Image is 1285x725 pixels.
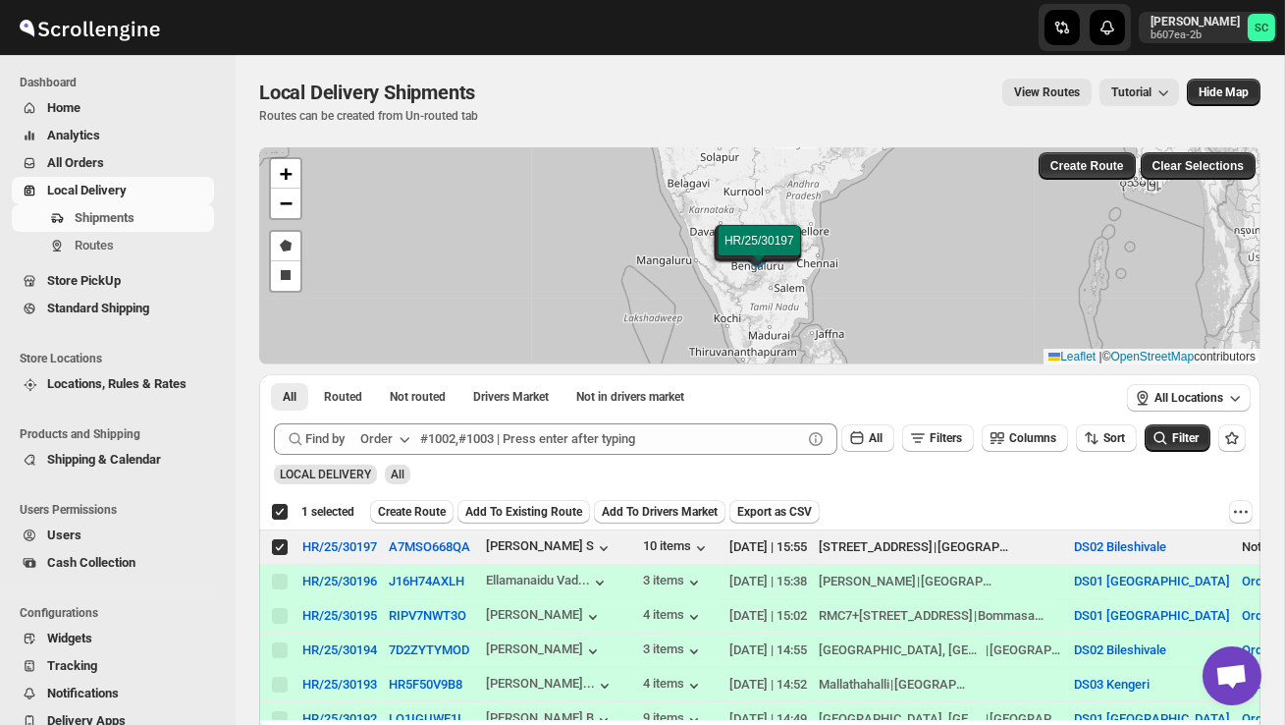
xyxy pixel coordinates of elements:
span: All Orders [47,155,104,170]
button: DS02 Bileshivale [1074,539,1166,554]
button: All Locations [1127,384,1251,412]
span: Shipping & Calendar [47,452,161,467]
div: 3 items [643,641,704,661]
span: Routes [75,238,114,252]
div: 3 items [643,573,704,592]
span: Columns [1009,431,1056,445]
span: Notifications [47,686,119,700]
button: Tutorial [1099,79,1179,106]
div: [PERSON_NAME] S [486,538,614,558]
button: All Orders [12,149,214,177]
span: Filters [930,431,962,445]
div: [DATE] | 14:52 [729,675,807,695]
a: Zoom out [271,189,300,218]
button: [PERSON_NAME]... [486,676,615,696]
button: DS03 Kengeri [1074,677,1150,692]
button: Users [12,522,214,549]
span: Tutorial [1111,85,1151,99]
input: #1002,#1003 | Press enter after typing [420,423,802,455]
div: RMC7+[STREET_ADDRESS] [819,606,973,626]
div: | [819,606,1063,626]
span: 1 selected [301,504,354,520]
img: Marker [742,246,772,267]
div: HR/25/30196 [302,574,377,588]
span: Drivers Market [473,389,549,405]
button: Filter [1145,424,1210,452]
p: Routes can be created from Un-routed tab [259,108,483,124]
button: Cash Collection [12,549,214,577]
button: Widgets [12,625,214,652]
button: HR/25/30194 [302,642,377,657]
div: | [819,675,1063,695]
div: © contributors [1044,349,1260,365]
button: HR5F50V9B8 [389,677,462,692]
a: OpenStreetMap [1111,350,1195,363]
div: | [819,537,1063,557]
div: [PERSON_NAME]... [486,676,595,691]
button: Clear Selections [1141,152,1256,180]
div: [GEOGRAPHIC_DATA] [990,641,1062,660]
button: Create Route [370,500,454,524]
span: All [391,468,404,481]
div: Bommasandra [978,606,1050,626]
span: Tracking [47,658,97,673]
a: Draw a polygon [271,232,300,261]
span: Local Delivery [47,183,127,197]
button: Claimable [461,383,561,411]
img: Marker [741,247,771,268]
span: Not routed [390,389,446,405]
button: RIPV7NWT3O [389,608,466,623]
div: [PERSON_NAME] [486,641,603,661]
a: Draw a rectangle [271,261,300,291]
button: Ellamanaidu Vad... [486,573,610,592]
button: Create Route [1039,152,1136,180]
button: All [841,424,894,452]
button: DS02 Bileshivale [1074,642,1166,657]
span: Locations, Rules & Rates [47,376,187,391]
div: [PERSON_NAME] [486,607,603,627]
img: Marker [743,243,773,264]
button: 4 items [643,676,704,696]
span: Clear Selections [1152,158,1244,174]
button: Un-claimable [564,383,696,411]
button: Map action label [1187,79,1260,106]
div: Ellamanaidu Vad... [486,573,590,587]
span: Filter [1172,431,1199,445]
div: [DATE] | 15:02 [729,606,807,626]
button: User menu [1139,12,1277,43]
span: Not in drivers market [576,389,684,405]
button: Shipping & Calendar [12,446,214,474]
button: Analytics [12,122,214,149]
button: HR/25/30197 [302,539,377,554]
div: [GEOGRAPHIC_DATA] [921,572,993,591]
button: Add To Existing Route [457,500,590,524]
span: Sort [1103,431,1125,445]
div: [GEOGRAPHIC_DATA] [894,675,967,695]
span: All [869,431,883,445]
span: Home [47,100,80,115]
button: Export as CSV [729,500,820,524]
span: Store Locations [20,351,222,366]
div: | [819,572,1063,591]
span: Add To Drivers Market [602,504,718,520]
button: All [271,383,308,411]
span: Store PickUp [47,273,121,288]
button: 4 items [643,607,704,627]
span: All [283,389,296,405]
div: [GEOGRAPHIC_DATA] [937,537,1010,557]
button: DS01 [GEOGRAPHIC_DATA] [1074,574,1230,588]
button: Unrouted [378,383,457,411]
div: HR/25/30193 [302,677,377,692]
div: HR/25/30195 [302,608,377,623]
span: Products and Shipping [20,426,222,442]
button: Add To Drivers Market [594,500,725,524]
span: All Locations [1154,390,1223,406]
div: [DATE] | 15:55 [729,537,807,557]
span: Local Delivery Shipments [259,81,475,104]
button: Locations, Rules & Rates [12,370,214,398]
span: | [1099,350,1102,363]
p: [PERSON_NAME] [1151,14,1240,29]
span: Find by [305,429,345,449]
button: More actions [1229,500,1253,524]
span: − [280,191,293,215]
